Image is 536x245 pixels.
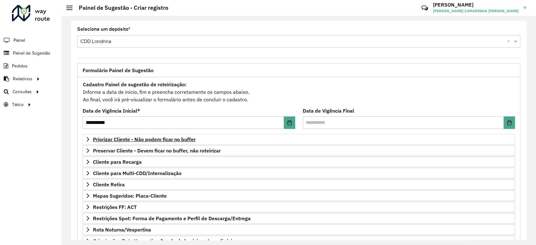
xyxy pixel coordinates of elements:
span: Mapas Sugeridos: Placa-Cliente [93,193,167,198]
h3: [PERSON_NAME] [433,2,519,8]
span: Cliente para Multi-CDD/Internalização [93,171,181,176]
span: Clear all [507,38,512,45]
span: Painel de Sugestão [13,50,50,56]
span: [PERSON_NAME] CAMARINHA [PERSON_NAME] [433,8,519,14]
span: Pedidos [12,63,28,69]
label: Data de Vigência Final [303,107,354,115]
a: Contato Rápido [418,1,431,15]
a: Cliente para Recarga [83,157,515,167]
a: Cliente Retira [83,179,515,190]
span: Restrições FF: ACT [93,205,137,210]
span: Painel [14,37,25,44]
button: Choose Date [504,116,515,129]
a: Priorizar Cliente - Não podem ficar no buffer [83,134,515,145]
span: Formulário Painel de Sugestão [83,68,154,73]
a: Rota Noturna/Vespertina [83,224,515,235]
a: Restrições FF: ACT [83,202,515,212]
label: Selecione um depósito [77,25,130,33]
a: Cliente para Multi-CDD/Internalização [83,168,515,178]
span: Cliente Retira [93,182,125,187]
strong: Cadastro Painel de sugestão de roteirização: [83,81,187,88]
button: Choose Date [284,116,295,129]
label: Data de Vigência Inicial [83,107,140,115]
span: Tático [12,101,24,108]
span: Cliente para Recarga [93,159,142,164]
span: Restrições Spot: Forma de Pagamento e Perfil de Descarga/Entrega [93,216,251,221]
span: Preservar Cliente - Devem ficar no buffer, não roteirizar [93,148,221,153]
span: Rota Noturna/Vespertina [93,227,151,232]
span: Consultas [13,88,32,95]
span: Relatórios [13,76,32,82]
a: Mapas Sugeridos: Placa-Cliente [83,190,515,201]
div: Informe a data de inicio, fim e preencha corretamente os campos abaixo. Ao final, você irá pré-vi... [83,80,515,104]
a: Preservar Cliente - Devem ficar no buffer, não roteirizar [83,145,515,156]
a: Restrições Spot: Forma de Pagamento e Perfil de Descarga/Entrega [83,213,515,224]
h2: Painel de Sugestão - Criar registro [73,4,168,11]
span: Priorizar Cliente - Não podem ficar no buffer [93,137,196,142]
span: Orientações Rota Vespertina Janela de horário extraordinária [93,238,235,243]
